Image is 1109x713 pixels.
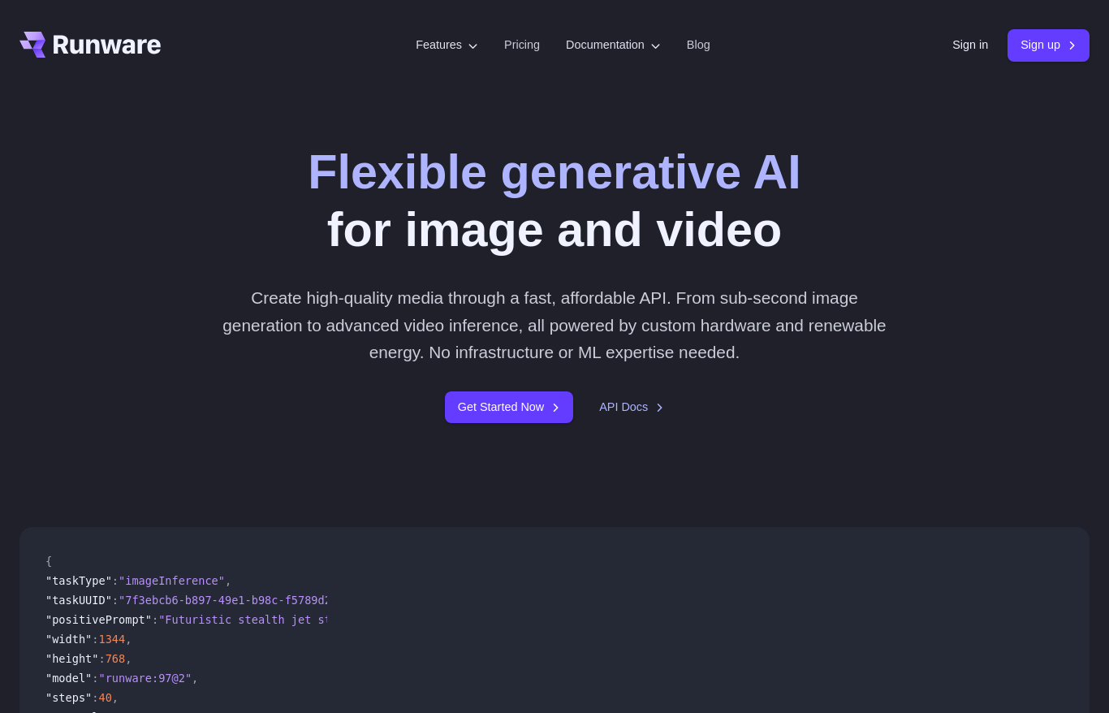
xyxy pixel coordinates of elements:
[98,652,105,665] span: :
[212,284,897,365] p: Create high-quality media through a fast, affordable API. From sub-second image generation to adv...
[98,691,111,704] span: 40
[952,36,988,54] a: Sign in
[125,652,132,665] span: ,
[687,36,710,54] a: Blog
[19,32,161,58] a: Go to /
[125,633,132,646] span: ,
[45,613,152,626] span: "positivePrompt"
[106,652,126,665] span: 768
[45,633,92,646] span: "width"
[119,594,371,607] span: "7f3ebcb6-b897-49e1-b98c-f5789d2d40d7"
[152,613,158,626] span: :
[566,36,661,54] label: Documentation
[192,672,198,685] span: ,
[308,145,801,199] strong: Flexible generative AI
[225,574,231,587] span: ,
[504,36,540,54] a: Pricing
[599,398,664,417] a: API Docs
[416,36,478,54] label: Features
[45,594,112,607] span: "taskUUID"
[112,574,119,587] span: :
[158,613,763,626] span: "Futuristic stealth jet streaking through a neon-lit cityscape with glowing purple exhaust"
[98,633,125,646] span: 1344
[45,691,92,704] span: "steps"
[45,652,98,665] span: "height"
[92,633,98,646] span: :
[45,555,52,568] span: {
[119,574,225,587] span: "imageInference"
[1008,29,1090,61] a: Sign up
[45,672,92,685] span: "model"
[112,691,119,704] span: ,
[112,594,119,607] span: :
[445,391,573,423] a: Get Started Now
[92,691,98,704] span: :
[308,143,801,258] h1: for image and video
[98,672,192,685] span: "runware:97@2"
[92,672,98,685] span: :
[45,574,112,587] span: "taskType"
